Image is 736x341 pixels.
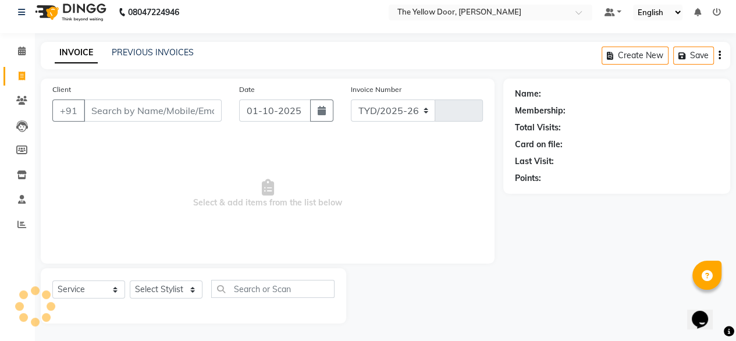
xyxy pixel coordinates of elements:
[602,47,669,65] button: Create New
[239,84,255,95] label: Date
[211,280,335,298] input: Search or Scan
[52,84,71,95] label: Client
[52,100,85,122] button: +91
[673,47,714,65] button: Save
[52,136,483,252] span: Select & add items from the list below
[515,122,561,134] div: Total Visits:
[84,100,222,122] input: Search by Name/Mobile/Email/Code
[515,138,563,151] div: Card on file:
[351,84,401,95] label: Invoice Number
[55,42,98,63] a: INVOICE
[515,172,541,184] div: Points:
[515,155,554,168] div: Last Visit:
[515,88,541,100] div: Name:
[515,105,566,117] div: Membership:
[687,294,724,329] iframe: chat widget
[112,47,194,58] a: PREVIOUS INVOICES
